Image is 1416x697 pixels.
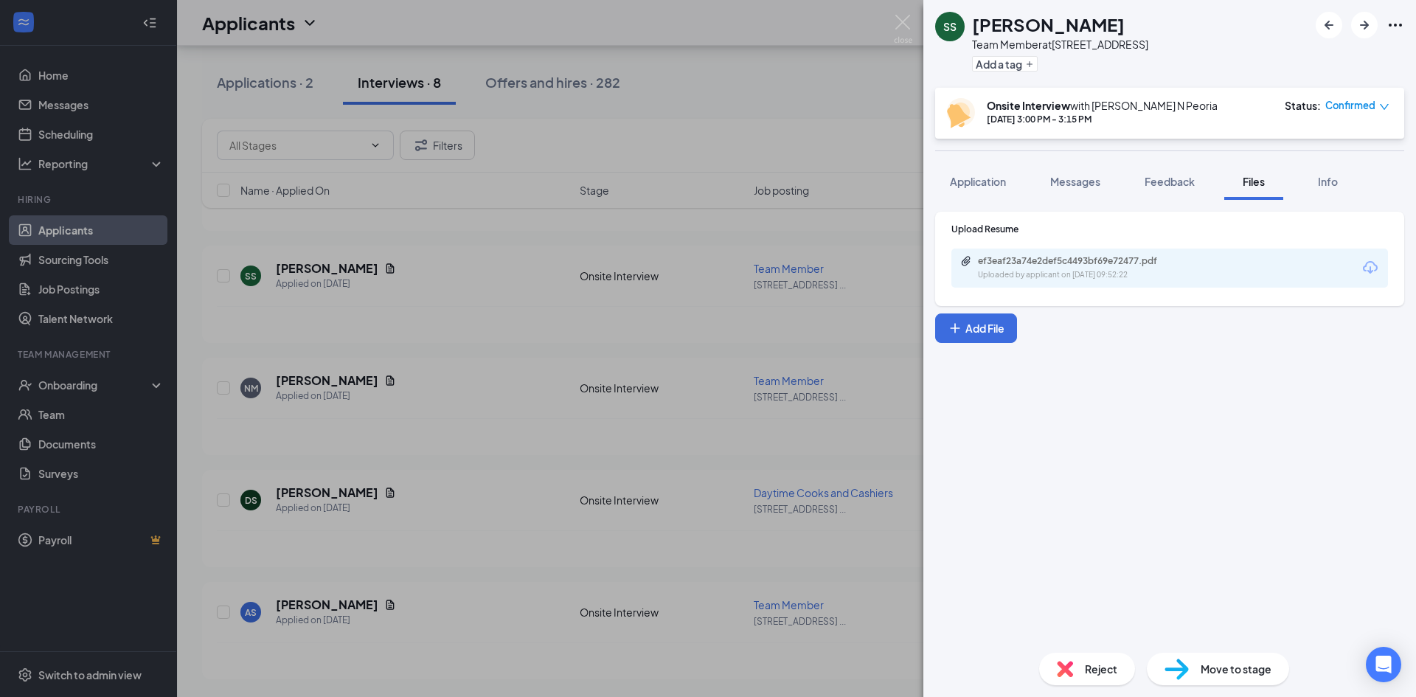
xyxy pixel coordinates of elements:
svg: ArrowLeftNew [1320,16,1338,34]
span: Application [950,175,1006,188]
svg: Download [1361,259,1379,277]
svg: Ellipses [1386,16,1404,34]
span: Reject [1085,661,1117,677]
span: down [1379,102,1389,112]
div: Open Intercom Messenger [1366,647,1401,682]
span: Move to stage [1201,661,1271,677]
div: Status : [1285,98,1321,113]
svg: Plus [948,321,962,336]
div: ef3eaf23a74e2def5c4493bf69e72477.pdf [978,255,1184,267]
div: with [PERSON_NAME] N Peoria [987,98,1218,113]
svg: Plus [1025,60,1034,69]
button: ArrowRight [1351,12,1378,38]
svg: ArrowRight [1356,16,1373,34]
a: Paperclipef3eaf23a74e2def5c4493bf69e72477.pdfUploaded by applicant on [DATE] 09:52:22 [960,255,1199,281]
div: Upload Resume [951,223,1388,235]
span: Messages [1050,175,1100,188]
span: Confirmed [1325,98,1375,113]
div: SS [943,19,957,34]
div: Team Member at [STREET_ADDRESS] [972,37,1148,52]
button: Add FilePlus [935,313,1017,343]
span: Files [1243,175,1265,188]
span: Feedback [1145,175,1195,188]
h1: [PERSON_NAME] [972,12,1125,37]
div: [DATE] 3:00 PM - 3:15 PM [987,113,1218,125]
button: ArrowLeftNew [1316,12,1342,38]
div: Uploaded by applicant on [DATE] 09:52:22 [978,269,1199,281]
button: PlusAdd a tag [972,56,1038,72]
b: Onsite Interview [987,99,1070,112]
svg: Paperclip [960,255,972,267]
span: Info [1318,175,1338,188]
